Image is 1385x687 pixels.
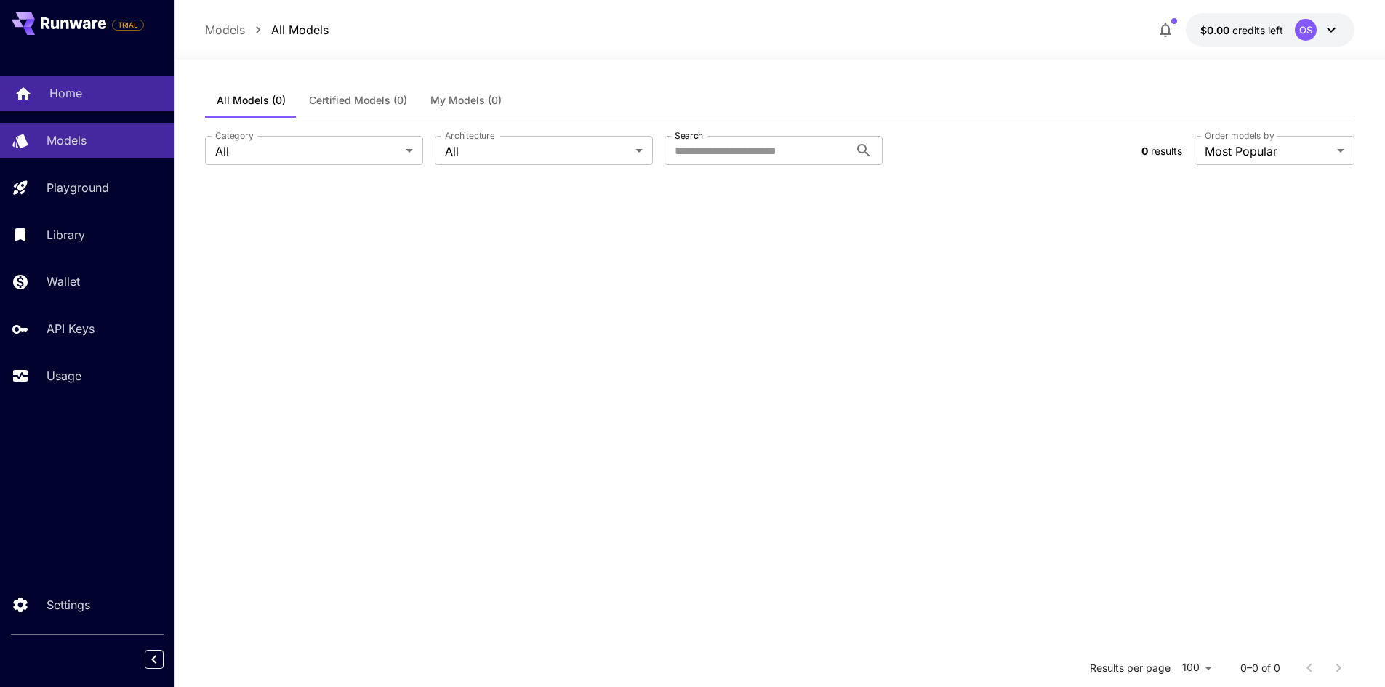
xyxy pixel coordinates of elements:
[47,367,81,385] p: Usage
[113,20,143,31] span: TRIAL
[1295,19,1317,41] div: OS
[1176,657,1217,678] div: 100
[47,273,80,290] p: Wallet
[47,596,90,614] p: Settings
[1151,145,1182,157] span: results
[47,179,109,196] p: Playground
[309,94,407,107] span: Certified Models (0)
[1205,129,1274,142] label: Order models by
[156,646,174,672] div: Collapse sidebar
[430,94,502,107] span: My Models (0)
[271,21,329,39] a: All Models
[47,132,87,149] p: Models
[1200,24,1232,36] span: $0.00
[1186,13,1354,47] button: $0.00OS
[445,142,630,160] span: All
[145,650,164,669] button: Collapse sidebar
[47,226,85,244] p: Library
[1240,661,1280,675] p: 0–0 of 0
[215,129,254,142] label: Category
[205,21,245,39] a: Models
[215,142,400,160] span: All
[1200,23,1283,38] div: $0.00
[112,16,144,33] span: Add your payment card to enable full platform functionality.
[675,129,703,142] label: Search
[1205,142,1331,160] span: Most Popular
[1232,24,1283,36] span: credits left
[217,94,286,107] span: All Models (0)
[47,320,95,337] p: API Keys
[445,129,494,142] label: Architecture
[205,21,329,39] nav: breadcrumb
[1090,661,1171,675] p: Results per page
[1141,145,1148,157] span: 0
[49,84,82,102] p: Home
